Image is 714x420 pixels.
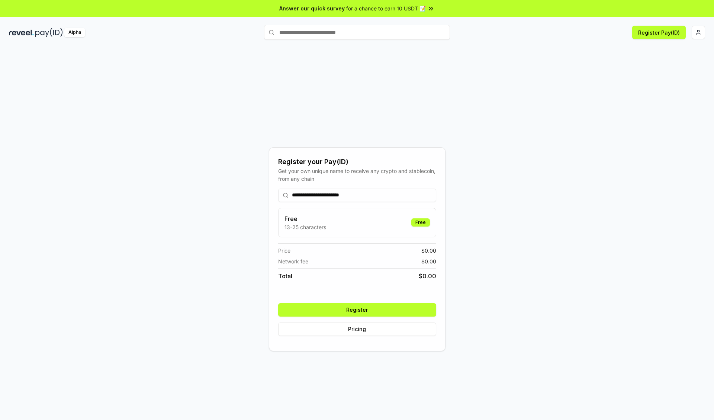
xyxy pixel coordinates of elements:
[419,272,436,280] span: $ 0.00
[632,26,686,39] button: Register Pay(ID)
[278,247,290,254] span: Price
[278,257,308,265] span: Network fee
[278,167,436,183] div: Get your own unique name to receive any crypto and stablecoin, from any chain
[421,247,436,254] span: $ 0.00
[411,218,430,227] div: Free
[9,28,34,37] img: reveel_dark
[346,4,426,12] span: for a chance to earn 10 USDT 📝
[279,4,345,12] span: Answer our quick survey
[278,303,436,317] button: Register
[278,157,436,167] div: Register your Pay(ID)
[284,223,326,231] p: 13-25 characters
[35,28,63,37] img: pay_id
[64,28,85,37] div: Alpha
[278,272,292,280] span: Total
[278,323,436,336] button: Pricing
[284,214,326,223] h3: Free
[421,257,436,265] span: $ 0.00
